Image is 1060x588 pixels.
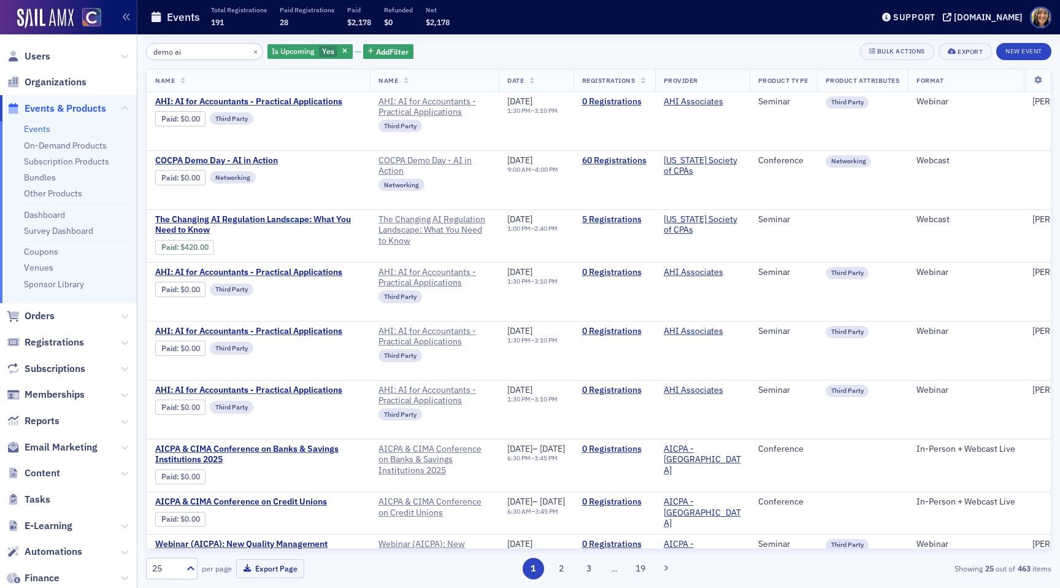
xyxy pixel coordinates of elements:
[384,6,413,14] p: Refunded
[7,50,50,63] a: Users
[7,102,106,115] a: Events & Products
[758,267,808,278] div: Seminar
[582,326,647,337] a: 0 Registrations
[826,155,872,168] div: Networking
[826,385,869,397] div: Third Party
[155,470,205,484] div: Paid: 0 - $0
[378,349,422,362] div: Third Party
[161,472,177,481] a: Paid
[664,326,741,337] span: AHI Associates
[507,325,532,336] span: [DATE]
[507,106,531,115] time: 1:30 PM
[25,388,85,401] span: Memberships
[996,45,1051,56] a: New Event
[664,497,741,529] a: AICPA - [GEOGRAPHIC_DATA]
[507,277,558,285] div: –
[7,388,85,401] a: Memberships
[25,50,50,63] span: Users
[378,326,490,347] span: AHI: AI for Accountants - Practical Applications
[507,165,531,174] time: 9:00 AM
[211,17,224,27] span: 191
[25,441,98,454] span: Email Marketing
[916,155,1015,166] div: Webcast
[82,8,101,27] img: SailAMX
[267,44,353,60] div: Yes
[664,326,723,337] a: AHI Associates
[161,403,180,412] span: :
[507,454,531,462] time: 6:30 PM
[155,96,361,107] a: AHI: AI for Accountants - Practical Applications
[17,9,74,28] img: SailAMX
[426,17,450,27] span: $2,178
[155,240,214,255] div: Paid: 5 - $42000
[7,309,55,323] a: Orders
[664,155,741,177] a: [US_STATE] Society of CPAs
[7,493,50,506] a: Tasks
[826,539,869,551] div: Third Party
[180,472,200,481] span: $0.00
[507,277,531,285] time: 1:30 PM
[210,342,253,354] div: Third Party
[155,497,361,508] span: AICPA & CIMA Conference on Credit Unions
[161,114,177,123] a: Paid
[155,155,361,166] a: COCPA Demo Day - AI in Action
[606,563,623,574] span: …
[916,539,1015,550] div: Webinar
[378,155,490,177] span: COCPA Demo Day - AI in Action
[155,76,175,85] span: Name
[664,385,741,396] span: AHI Associates
[155,444,361,465] a: AICPA & CIMA Conference on Banks & Savings Institutions 2025
[507,496,532,507] span: [DATE]
[378,444,490,476] a: AICPA & CIMA Conference on Banks & Savings Institutions 2025
[155,539,361,571] span: Webinar (AICPA): New Quality Management Standards: Resources — Expectations for Firms and Engagem...
[826,96,869,109] div: Third Party
[523,558,544,579] button: 1
[25,466,60,480] span: Content
[7,441,98,454] a: Email Marketing
[384,17,393,27] span: $0
[24,172,56,183] a: Bundles
[378,96,490,118] a: AHI: AI for Accountants - Practical Applications
[664,267,741,278] span: AHI Associates
[916,96,1015,107] div: Webinar
[236,559,304,578] button: Export Page
[155,341,205,355] div: Paid: 0 - $0
[378,385,490,406] span: AHI: AI for Accountants - Practical Applications
[534,277,558,285] time: 3:10 PM
[983,563,996,574] strong: 25
[507,384,532,395] span: [DATE]
[161,514,177,524] a: Paid
[534,336,558,344] time: 3:10 PM
[664,267,723,278] a: AHI Associates
[155,512,205,527] div: Paid: 0 - $0
[916,444,1015,455] div: In-Person + Webcast Live
[664,214,741,236] span: Colorado Society of CPAs
[155,267,361,278] span: AHI: AI for Accountants - Practical Applications
[280,17,288,27] span: 28
[146,43,263,60] input: Search…
[7,519,72,533] a: E-Learning
[180,242,209,252] span: $420.00
[954,12,1023,23] div: [DOMAIN_NAME]
[161,173,180,182] span: :
[161,242,177,252] a: Paid
[916,214,1015,225] div: Webcast
[378,497,490,518] a: AICPA & CIMA Conference on Credit Unions
[758,563,1051,574] div: Showing out of items
[24,225,93,236] a: Survey Dashboard
[155,400,205,414] div: Paid: 0 - $0
[25,493,50,506] span: Tasks
[280,6,334,14] p: Paid Registrations
[180,173,200,182] span: $0.00
[507,224,531,233] time: 1:00 PM
[363,44,413,60] button: AddFilter
[507,76,524,85] span: Date
[25,75,86,89] span: Organizations
[155,111,205,126] div: Paid: 0 - $0
[426,6,450,14] p: Net
[155,214,361,236] a: The Changing AI Regulation Landscape: What You Need to Know
[664,539,741,571] a: AICPA - [GEOGRAPHIC_DATA]
[161,403,177,412] a: Paid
